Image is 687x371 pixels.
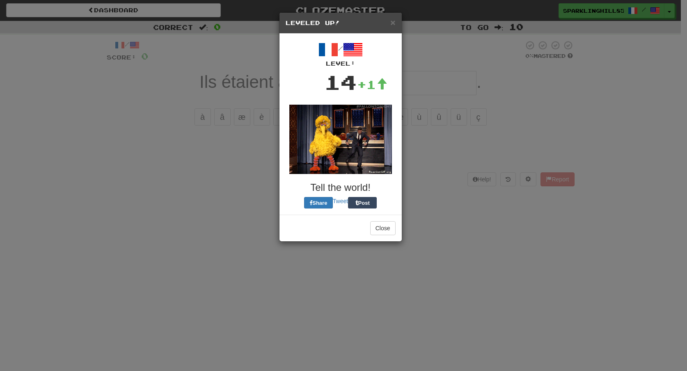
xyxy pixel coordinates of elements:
a: Tweet [333,198,348,204]
div: 14 [324,68,357,96]
button: Share [304,197,333,208]
button: Close [390,18,395,27]
div: Level: [286,60,396,68]
img: big-bird-dfe9672fae860091fcf6a06443af7cad9ede96569e196c6f5e6e39cc9ba8cdde.gif [289,105,392,174]
button: Post [348,197,377,208]
div: +1 [357,76,387,93]
h3: Tell the world! [286,182,396,193]
h5: Leveled Up! [286,19,396,27]
div: / [286,40,396,68]
span: × [390,18,395,27]
button: Close [370,221,396,235]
